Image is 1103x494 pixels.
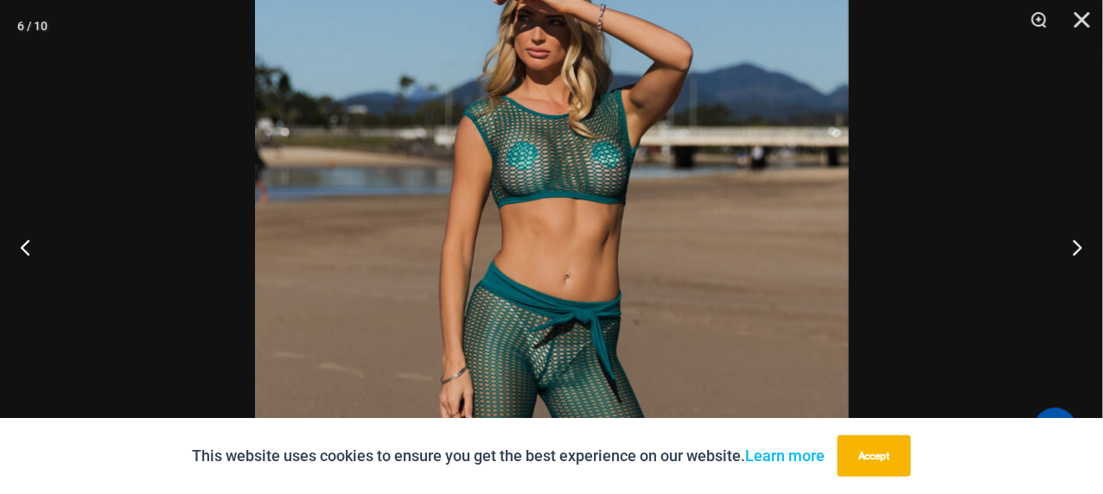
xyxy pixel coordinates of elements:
p: This website uses cookies to ensure you get the best experience on our website. [192,443,825,469]
button: Next [1038,204,1103,290]
button: Accept [838,435,911,477]
div: 6 / 10 [17,13,48,39]
a: Learn more [745,446,825,465]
